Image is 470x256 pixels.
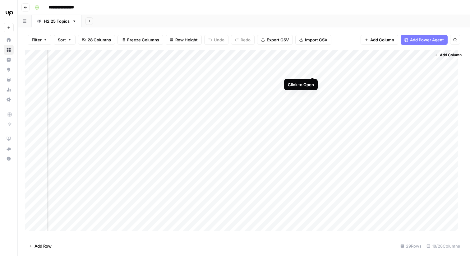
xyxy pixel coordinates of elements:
span: Import CSV [305,37,327,43]
span: Export CSV [267,37,289,43]
span: Redo [241,37,251,43]
span: Undo [214,37,224,43]
span: Sort [58,37,66,43]
span: Add Power Agent [410,37,444,43]
div: H2'25 Topics [44,18,70,24]
a: Home [4,35,14,45]
button: Add Row [25,241,55,251]
div: Click to Open [288,81,314,88]
span: Row Height [175,37,198,43]
button: Export CSV [257,35,293,45]
button: Undo [204,35,228,45]
a: Browse [4,45,14,55]
div: 18/28 Columns [424,241,463,251]
span: Add Column [440,52,462,58]
a: Usage [4,85,14,95]
button: Redo [231,35,255,45]
a: Your Data [4,75,14,85]
button: Freeze Columns [118,35,163,45]
button: Add Power Agent [401,35,448,45]
button: Filter [28,35,51,45]
span: 28 Columns [88,37,111,43]
button: Help + Support [4,154,14,164]
button: Row Height [166,35,202,45]
a: H2'25 Topics [32,15,82,27]
a: Insights [4,55,14,65]
span: Filter [32,37,42,43]
span: Freeze Columns [127,37,159,43]
button: What's new? [4,144,14,154]
img: Upwork Logo [4,7,15,18]
a: Settings [4,95,14,105]
a: Opportunities [4,65,14,75]
span: Add Column [370,37,394,43]
button: Workspace: Upwork [4,5,14,21]
button: Add Column [432,51,464,59]
span: Add Row [35,243,52,249]
button: Sort [54,35,76,45]
div: 29 Rows [398,241,424,251]
button: 28 Columns [78,35,115,45]
a: AirOps Academy [4,134,14,144]
div: What's new? [4,144,13,153]
button: Import CSV [295,35,331,45]
button: Add Column [361,35,398,45]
